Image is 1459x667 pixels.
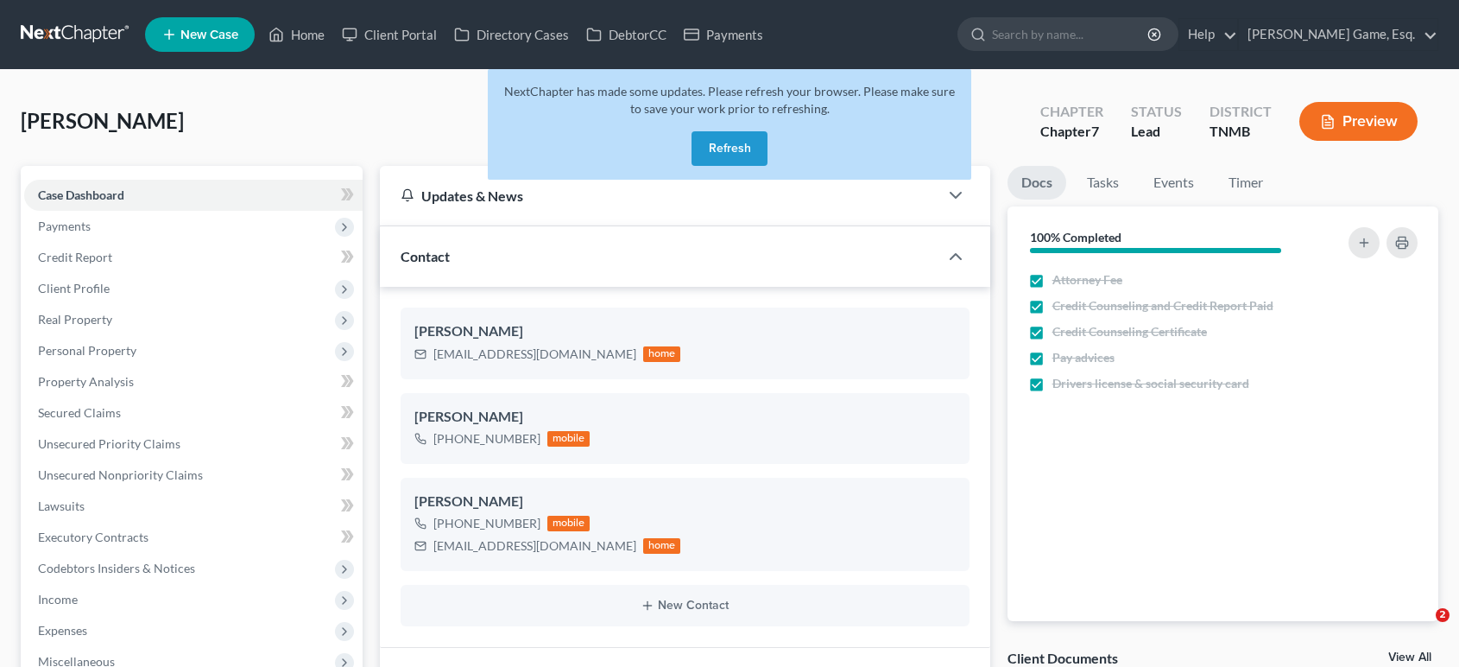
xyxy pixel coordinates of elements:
span: Contact [401,248,450,264]
span: Expenses [38,623,87,638]
a: Executory Contracts [24,522,363,553]
div: [PERSON_NAME] [414,407,956,428]
a: Unsecured Priority Claims [24,429,363,460]
a: Help [1179,19,1237,50]
span: Personal Property [38,343,136,358]
div: [EMAIL_ADDRESS][DOMAIN_NAME] [433,346,636,363]
div: Status [1131,102,1182,122]
a: Timer [1215,166,1277,200]
iframe: Intercom live chat [1400,608,1442,650]
a: Unsecured Nonpriority Claims [24,460,363,491]
a: Docs [1007,166,1066,200]
button: Refresh [692,131,767,166]
span: Case Dashboard [38,187,124,202]
span: Executory Contracts [38,530,148,544]
span: Income [38,592,78,607]
span: Drivers license & social security card [1052,375,1249,392]
a: View All [1388,651,1431,664]
div: home [643,538,681,554]
div: mobile [547,431,591,447]
span: Pay advices [1052,349,1115,366]
strong: 100% Completed [1030,230,1121,245]
span: 7 [1091,123,1099,139]
input: Search by name... [992,18,1150,50]
button: New Contact [414,599,956,613]
span: Payments [38,219,91,233]
div: Lead [1131,122,1182,142]
span: Unsecured Priority Claims [38,436,180,451]
div: [EMAIL_ADDRESS][DOMAIN_NAME] [433,537,636,555]
div: [PHONE_NUMBER] [433,515,540,532]
span: NextChapter has made some updates. Please refresh your browser. Please make sure to save your wor... [504,84,955,116]
span: Client Profile [38,281,110,295]
a: Case Dashboard [24,180,363,211]
a: Credit Report [24,242,363,273]
span: 2 [1436,608,1450,622]
span: Credit Counseling and Credit Report Paid [1052,297,1273,314]
a: Tasks [1073,166,1133,200]
span: Codebtors Insiders & Notices [38,561,195,575]
div: Chapter [1040,102,1103,122]
span: Secured Claims [38,405,121,420]
a: [PERSON_NAME] Game, Esq. [1239,19,1437,50]
button: Preview [1299,102,1418,141]
div: [PERSON_NAME] [414,321,956,342]
div: Updates & News [401,187,918,205]
span: Credit Counseling Certificate [1052,323,1207,340]
span: Lawsuits [38,499,85,513]
span: Property Analysis [38,374,134,389]
a: Events [1140,166,1208,200]
div: Client Documents [1007,649,1118,667]
a: Client Portal [333,19,445,50]
span: Unsecured Nonpriority Claims [38,467,203,482]
span: Attorney Fee [1052,271,1122,289]
a: Property Analysis [24,366,363,397]
span: New Case [180,29,238,41]
div: mobile [547,516,591,531]
div: [PHONE_NUMBER] [433,430,540,448]
a: Directory Cases [445,19,578,50]
a: Home [260,19,333,50]
div: home [643,346,681,362]
div: District [1210,102,1272,122]
span: Real Property [38,312,112,327]
a: Lawsuits [24,491,363,522]
div: Chapter [1040,122,1103,142]
div: TNMB [1210,122,1272,142]
a: Payments [675,19,772,50]
a: Secured Claims [24,397,363,429]
a: DebtorCC [578,19,675,50]
span: Credit Report [38,250,112,264]
div: [PERSON_NAME] [414,492,956,512]
span: [PERSON_NAME] [21,108,184,133]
